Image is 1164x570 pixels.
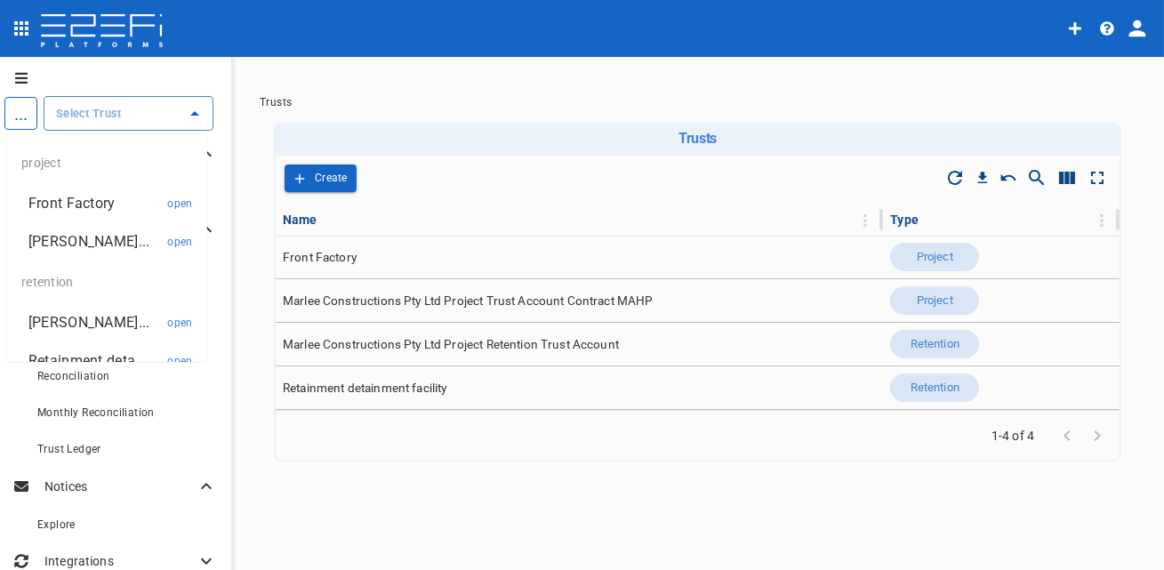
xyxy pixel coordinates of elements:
span: Monthly Reconciliation [37,406,155,419]
span: Refresh Data [940,163,970,193]
h6: Trusts [281,130,1114,147]
span: Retainment detainment facility [283,380,447,397]
span: Front Factory [283,249,357,266]
button: Download CSV [970,165,995,190]
p: Retainment deta... [28,350,147,371]
p: [PERSON_NAME]... [28,231,150,252]
span: Project [906,293,964,309]
span: Marlee Constructions Pty Ltd Project Trust Account Contract MAHP [283,293,654,309]
span: Retention [900,336,970,353]
button: Column Actions [1088,206,1116,235]
span: Marlee Constructions Pty Ltd Project Retention Trust Account [283,336,619,353]
p: Notices [44,478,196,495]
input: Select Trust [52,104,179,123]
div: Name [283,209,317,230]
span: open [167,316,193,328]
div: ... [4,97,37,130]
p: Integrations [44,552,196,570]
span: Go to next page [1082,427,1112,444]
span: Retention [900,380,970,397]
p: Front Factory [28,193,116,213]
span: Add Trust [285,165,357,192]
button: Toggle full screen [1082,163,1112,193]
span: Project [906,249,964,266]
span: Reconciliation [37,370,110,382]
div: project [7,141,207,184]
nav: breadcrumb [260,96,1136,108]
span: 1-4 of 4 [984,427,1041,445]
a: Trusts [260,96,292,108]
span: Explore [37,518,76,531]
div: Type [890,209,919,230]
span: open [167,235,193,247]
p: [PERSON_NAME]... [28,312,150,333]
button: Close [182,101,207,126]
span: Trust Ledger [37,443,101,455]
button: Show/Hide columns [1052,163,1082,193]
div: retention [7,261,207,303]
span: open [167,354,193,366]
button: Column Actions [851,206,879,235]
span: Go to previous page [1052,427,1082,444]
button: Reset Sorting [995,165,1022,191]
button: Create [285,165,357,192]
span: open [167,197,193,209]
p: Create [315,168,348,189]
button: Show/Hide search [1022,163,1052,193]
